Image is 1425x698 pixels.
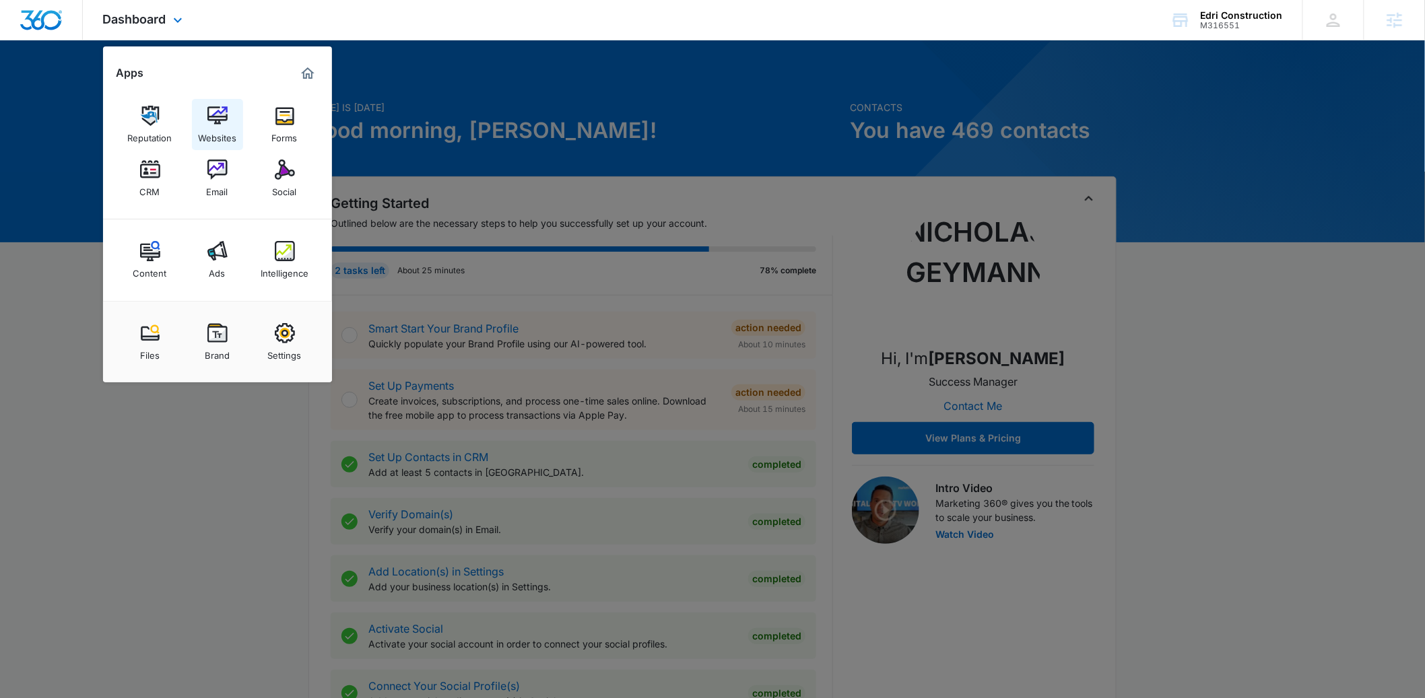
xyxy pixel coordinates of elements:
[268,343,302,361] div: Settings
[297,63,319,84] a: Marketing 360® Dashboard
[1201,21,1283,30] div: account id
[140,343,160,361] div: Files
[273,180,297,197] div: Social
[261,261,308,279] div: Intelligence
[103,12,166,26] span: Dashboard
[209,261,226,279] div: Ads
[272,126,298,143] div: Forms
[125,316,176,368] a: Files
[192,316,243,368] a: Brand
[198,126,236,143] div: Websites
[207,180,228,197] div: Email
[140,180,160,197] div: CRM
[192,99,243,150] a: Websites
[1201,10,1283,21] div: account name
[259,99,310,150] a: Forms
[125,153,176,204] a: CRM
[259,153,310,204] a: Social
[125,234,176,285] a: Content
[133,261,167,279] div: Content
[192,153,243,204] a: Email
[205,343,230,361] div: Brand
[259,316,310,368] a: Settings
[128,126,172,143] div: Reputation
[259,234,310,285] a: Intelligence
[125,99,176,150] a: Reputation
[117,67,144,79] h2: Apps
[192,234,243,285] a: Ads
